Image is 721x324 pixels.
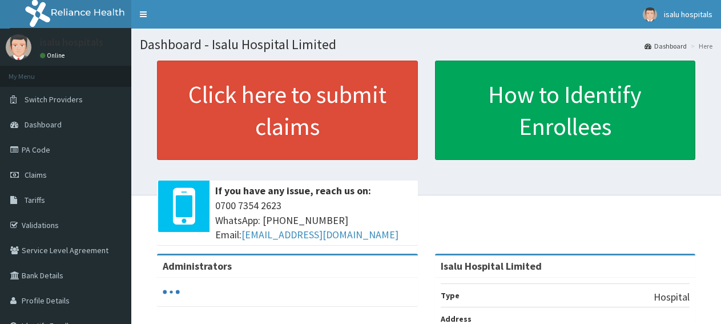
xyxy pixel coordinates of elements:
[40,37,103,47] p: isalu hospitals
[163,283,180,301] svg: audio-loading
[645,41,687,51] a: Dashboard
[6,34,31,60] img: User Image
[241,228,398,241] a: [EMAIL_ADDRESS][DOMAIN_NAME]
[25,170,47,180] span: Claims
[435,61,696,160] a: How to Identify Enrollees
[688,41,712,51] li: Here
[40,51,67,59] a: Online
[441,290,460,301] b: Type
[157,61,418,160] a: Click here to submit claims
[664,9,712,19] span: isalu hospitals
[654,290,690,305] p: Hospital
[643,7,657,22] img: User Image
[25,195,45,205] span: Tariffs
[140,37,712,52] h1: Dashboard - Isalu Hospital Limited
[441,314,472,324] b: Address
[215,198,412,242] span: 0700 7354 2623 WhatsApp: [PHONE_NUMBER] Email:
[25,119,62,130] span: Dashboard
[215,184,371,197] b: If you have any issue, reach us on:
[441,259,542,273] strong: Isalu Hospital Limited
[163,259,232,273] b: Administrators
[25,94,83,105] span: Switch Providers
